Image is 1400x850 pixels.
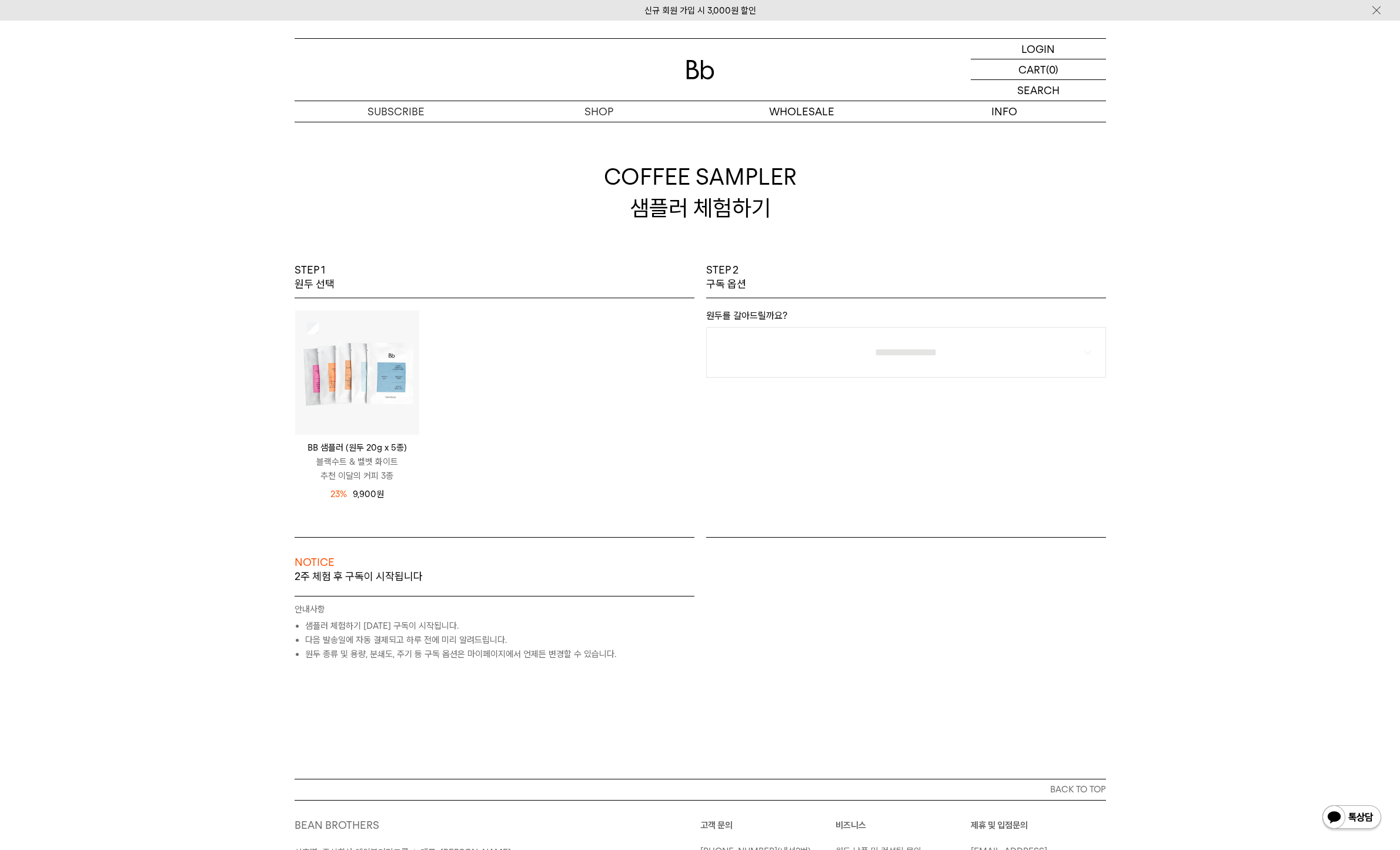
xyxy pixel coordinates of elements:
[295,122,1106,263] h2: COFFEE SAMPLER 샘플러 체험하기
[706,310,1106,327] p: 원두를 갈아드릴까요?
[305,619,694,633] li: 샘플러 체험하기 [DATE] 구독이 시작됩니다.
[1017,80,1060,101] p: SEARCH
[295,819,379,831] a: BEAN BROTHERS
[295,455,419,483] p: 블랙수트 & 벨벳 화이트 추천 이달의 커피 3종
[700,818,836,832] p: 고객 문의
[295,101,497,122] a: SUBSCRIBE
[971,818,1106,832] p: 제휴 및 입점문의
[305,633,694,647] li: 다음 발송일에 자동 결제되고 하루 전에 미리 알려드립니다.
[376,489,384,499] span: 원
[1018,59,1046,79] p: CART
[295,441,419,455] p: BB 샘플러 (원두 20g x 5종)
[295,569,694,595] p: 2주 체험 후 구독이 시작됩니다
[353,487,384,501] p: 9,900
[295,555,694,569] p: NOTICE
[971,39,1106,59] a: LOGIN
[644,5,756,16] a: 신규 회원 가입 시 3,000원 할인
[295,311,419,435] img: 상품이미지
[1046,59,1058,79] p: (0)
[1021,39,1055,59] p: LOGIN
[836,818,971,832] p: 비즈니스
[903,101,1106,122] p: INFO
[295,779,1106,800] button: BACK TO TOP
[330,487,347,501] span: 23%
[305,647,694,661] li: 원두 종류 및 용량, 분쇄도, 주기 등 구독 옵션은 마이페이지에서 언제든 변경할 수 있습니다.
[1321,804,1382,832] img: 카카오톡 채널 1:1 채팅 버튼
[686,60,714,79] img: 로고
[295,263,335,292] p: STEP 1 원두 선택
[971,59,1106,80] a: CART (0)
[295,602,694,619] p: 안내사항
[700,101,903,122] p: WHOLESALE
[497,101,700,122] a: SHOP
[706,263,746,292] p: STEP 2 구독 옵션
